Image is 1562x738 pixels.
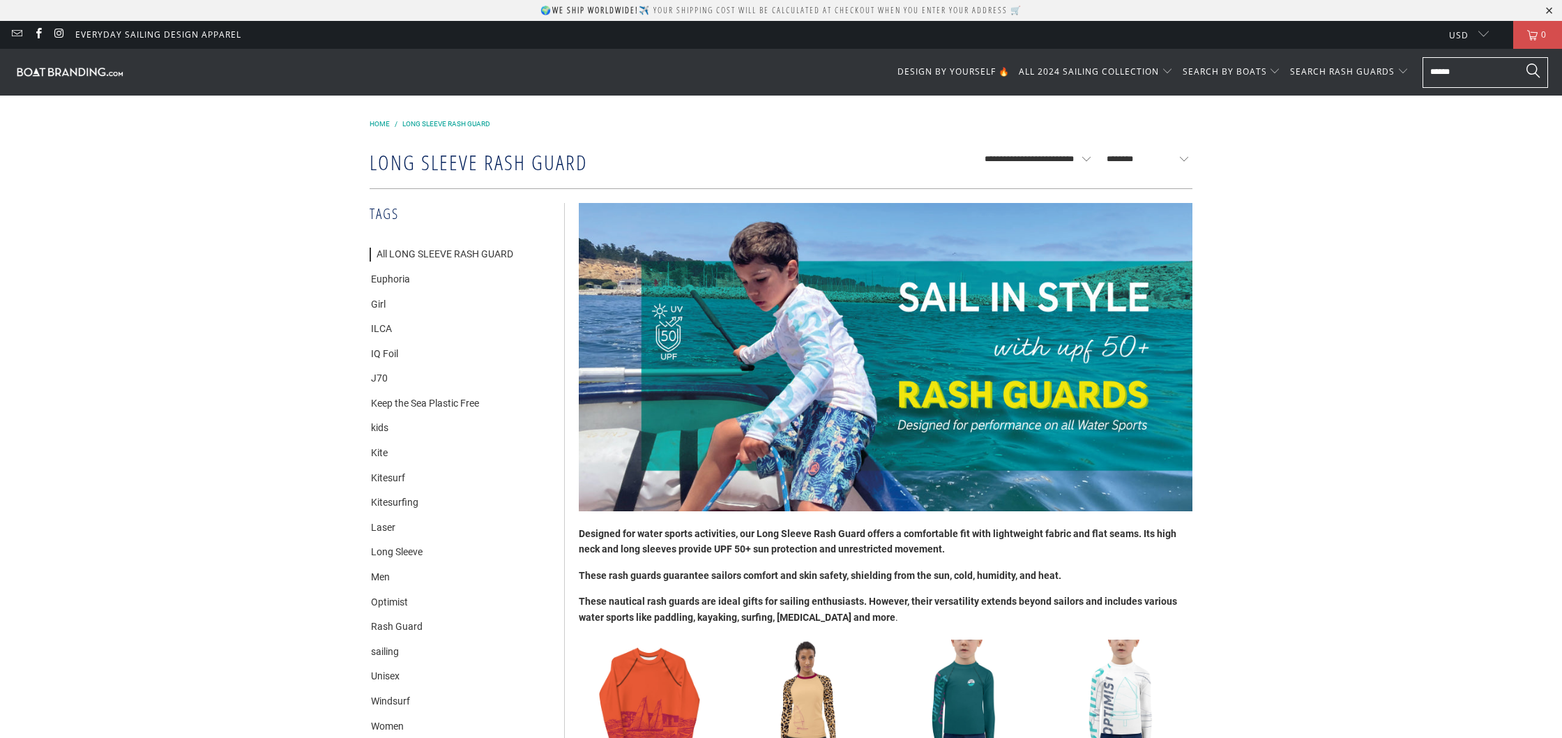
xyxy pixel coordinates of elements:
span: SEARCH RASH GUARDS [1290,66,1395,77]
p: 🌍 ✈️ Your shipping cost will be calculated at checkout when you enter your address 🛒 [540,4,1022,16]
a: Optimist [370,596,408,610]
a: ILCA [370,322,392,336]
a: Boatbranding on Instagram [53,29,65,40]
span: SEARCH BY BOATS [1183,66,1267,77]
a: All LONG SLEEVE RASH GUARD [370,248,513,262]
span: DESIGN BY YOURSELF 🔥 [897,66,1010,77]
a: Unisex [370,670,400,684]
h1: LONG SLEEVE RASH GUARD [370,144,774,178]
a: Everyday Sailing Design Apparel [75,27,241,43]
span: / [395,120,397,128]
nav: Translation missing: en.navigation.header.main_nav [897,56,1409,89]
a: Kite [370,446,388,460]
span: 0 [1538,21,1550,49]
strong: Designed for water sports activities, our Long Sleeve Rash Guard offers a comfortable fit with li... [579,528,1176,555]
a: Rash Guard [370,620,423,634]
a: Laser [370,521,395,535]
p: . [579,594,1192,625]
strong: We ship worldwide! [552,4,639,16]
a: Euphoria [370,273,410,287]
span: USD [1449,29,1469,41]
a: Kitesurfing [370,496,418,510]
a: Girl [370,298,386,312]
summary: ALL 2024 SAILING COLLECTION [1019,56,1173,89]
strong: These rash guards guarantee sailors comfort and skin safety, shielding from the sun, cold, humidi... [579,570,1061,581]
a: Kitesurf [370,472,405,485]
a: Home [370,120,390,128]
summary: SEARCH RASH GUARDS [1290,56,1409,89]
strong: These nautical rash guards are ideal gifts for sailing enthusiasts. However, their versatility ex... [579,596,1177,622]
summary: SEARCH BY BOATS [1183,56,1281,89]
a: Long Sleeve [370,545,423,559]
a: Keep the Sea Plastic Free [370,397,479,411]
a: J70 [370,372,388,386]
a: LONG SLEEVE RASH GUARD [402,120,490,128]
img: Boatbranding [14,65,126,78]
a: Windsurf [370,695,410,709]
a: Email Boatbranding [10,29,22,40]
span: ALL 2024 SAILING COLLECTION [1019,66,1159,77]
a: kids [370,421,388,435]
a: sailing [370,645,399,659]
a: Boatbranding on Facebook [31,29,43,40]
a: IQ Foil [370,347,398,361]
a: Women [370,720,404,734]
a: Men [370,571,390,585]
button: USD [1438,21,1489,49]
a: DESIGN BY YOURSELF 🔥 [897,56,1010,89]
a: 0 [1513,21,1562,49]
